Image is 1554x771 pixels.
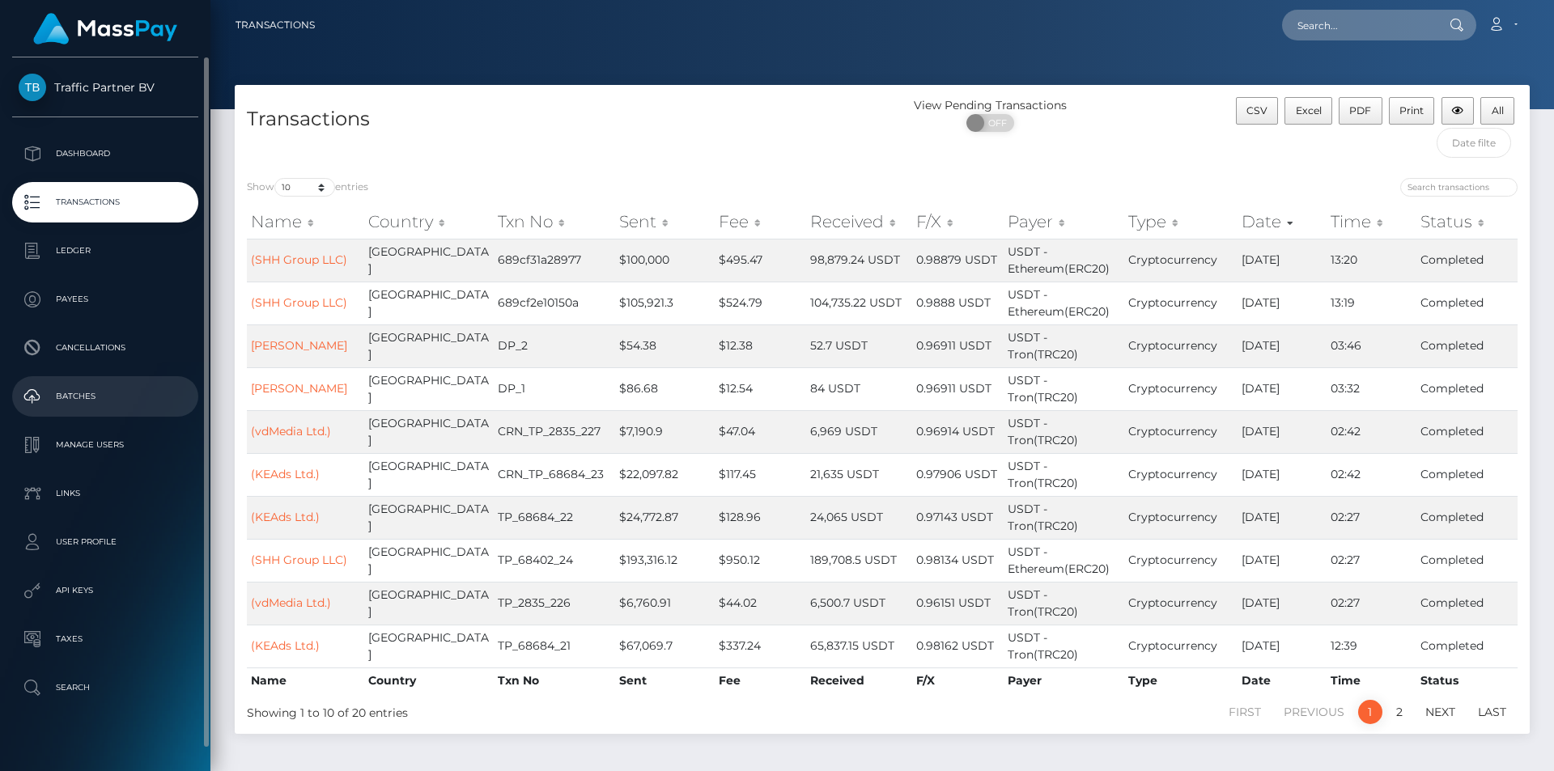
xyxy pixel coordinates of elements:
[1416,539,1518,582] td: Completed
[364,667,494,693] th: Country
[1238,410,1327,453] td: [DATE]
[1296,104,1322,116] span: Excel
[1124,496,1238,539] td: Cryptocurrency
[1492,104,1504,116] span: All
[912,453,1004,496] td: 0.97906 USDT
[1416,324,1518,367] td: Completed
[364,625,494,667] td: [GEOGRAPHIC_DATA]
[251,381,347,396] a: [PERSON_NAME]
[806,453,912,496] td: 21,635 USDT
[615,367,714,410] td: $86.68
[236,8,315,42] a: Transactions
[806,667,912,693] th: Received
[1327,239,1416,282] td: 13:20
[274,178,335,197] select: Showentries
[1416,700,1464,724] a: Next
[806,282,912,324] td: 104,735.22 USDT
[806,324,912,367] td: 52.7 USDT
[12,279,198,320] a: Payees
[806,239,912,282] td: 98,879.24 USDT
[364,582,494,625] td: [GEOGRAPHIC_DATA]
[1008,630,1078,662] span: USDT - Tron(TRC20)
[1004,205,1123,238] th: Payer: activate to sort column ascending
[1284,97,1332,125] button: Excel
[615,282,714,324] td: $105,921.3
[1416,667,1518,693] th: Status
[494,667,616,693] th: Txn No
[19,142,192,166] p: Dashboard
[247,205,364,238] th: Name: activate to sort column ascending
[247,178,368,197] label: Show entries
[715,205,806,238] th: Fee: activate to sort column ascending
[1437,128,1512,158] input: Date filter
[1469,700,1515,724] a: Last
[1124,239,1238,282] td: Cryptocurrency
[1327,324,1416,367] td: 03:46
[1327,205,1416,238] th: Time: activate to sort column ascending
[494,496,616,539] td: TP_68684_22
[19,287,192,311] p: Payees
[715,539,806,582] td: $950.12
[806,582,912,625] td: 6,500.7 USDT
[1238,239,1327,282] td: [DATE]
[19,74,46,101] img: Traffic Partner BV
[364,410,494,453] td: [GEOGRAPHIC_DATA]
[615,539,714,582] td: $193,316.12
[1238,453,1327,496] td: [DATE]
[806,496,912,539] td: 24,065 USDT
[715,367,806,410] td: $12.54
[12,667,198,708] a: Search
[12,80,198,95] span: Traffic Partner BV
[19,384,192,409] p: Batches
[1441,97,1475,125] button: Column visibility
[12,376,198,417] a: Batches
[1008,330,1078,362] span: USDT - Tron(TRC20)
[806,625,912,667] td: 65,837.15 USDT
[1327,667,1416,693] th: Time
[806,410,912,453] td: 6,969 USDT
[19,433,192,457] p: Manage Users
[912,282,1004,324] td: 0.9888 USDT
[251,553,347,567] a: (SHH Group LLC)
[806,539,912,582] td: 189,708.5 USDT
[19,627,192,651] p: Taxes
[715,453,806,496] td: $117.45
[247,698,762,722] div: Showing 1 to 10 of 20 entries
[364,239,494,282] td: [GEOGRAPHIC_DATA]
[19,530,192,554] p: User Profile
[1008,502,1078,533] span: USDT - Tron(TRC20)
[715,496,806,539] td: $128.96
[615,582,714,625] td: $6,760.91
[1238,625,1327,667] td: [DATE]
[1238,324,1327,367] td: [DATE]
[912,582,1004,625] td: 0.96151 USDT
[12,619,198,659] a: Taxes
[615,410,714,453] td: $7,190.9
[1008,459,1078,490] span: USDT - Tron(TRC20)
[251,510,320,524] a: (KEAds Ltd.)
[1480,97,1514,125] button: All
[1124,625,1238,667] td: Cryptocurrency
[1238,282,1327,324] td: [DATE]
[494,625,616,667] td: TP_68684_21
[1416,496,1518,539] td: Completed
[1124,453,1238,496] td: Cryptocurrency
[494,205,616,238] th: Txn No: activate to sort column ascending
[494,239,616,282] td: 689cf31a28977
[1416,239,1518,282] td: Completed
[715,324,806,367] td: $12.38
[1124,410,1238,453] td: Cryptocurrency
[251,295,347,310] a: (SHH Group LLC)
[494,367,616,410] td: DP_1
[494,282,616,324] td: 689cf2e10150a
[912,367,1004,410] td: 0.96911 USDT
[12,522,198,562] a: User Profile
[1008,373,1078,405] span: USDT - Tron(TRC20)
[1399,104,1424,116] span: Print
[247,667,364,693] th: Name
[1349,104,1371,116] span: PDF
[1008,416,1078,447] span: USDT - Tron(TRC20)
[715,239,806,282] td: $495.47
[912,496,1004,539] td: 0.97143 USDT
[251,252,347,267] a: (SHH Group LLC)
